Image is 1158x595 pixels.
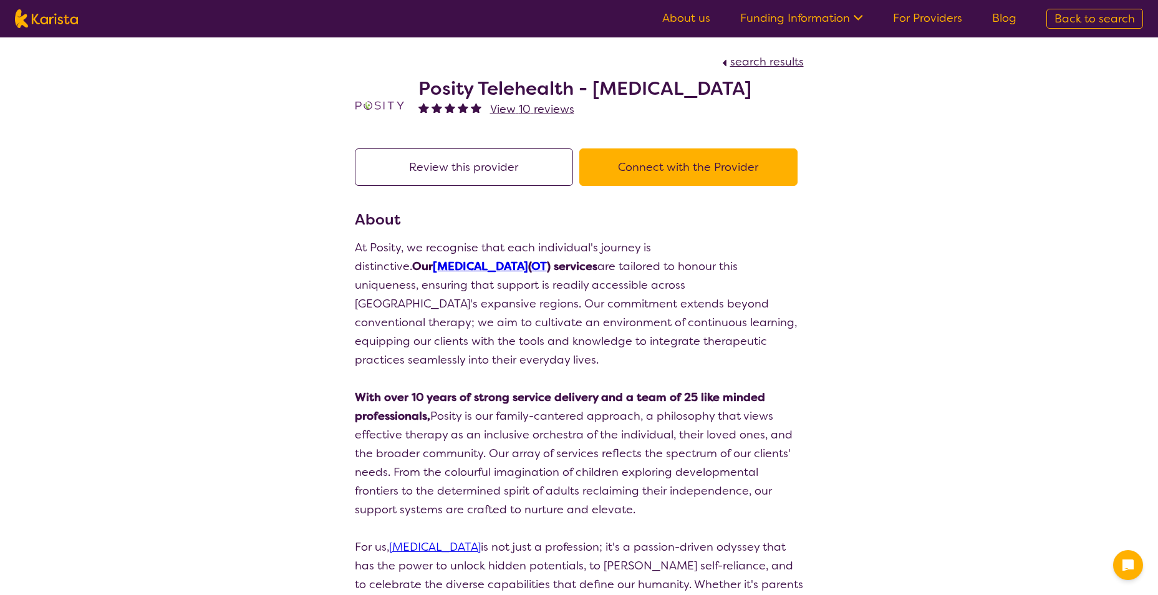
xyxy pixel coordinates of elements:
button: Connect with the Provider [579,148,798,186]
a: For Providers [893,11,962,26]
span: Back to search [1054,11,1135,26]
a: Review this provider [355,160,579,175]
a: Blog [992,11,1016,26]
span: search results [730,54,804,69]
a: View 10 reviews [490,100,574,119]
img: Karista logo [15,9,78,28]
span: View 10 reviews [490,102,574,117]
img: fullstar [458,102,468,113]
a: [MEDICAL_DATA] [389,539,481,554]
h3: About [355,208,804,231]
img: fullstar [471,102,481,113]
img: fullstar [432,102,442,113]
img: fullstar [445,102,455,113]
img: t1bslo80pcylnzwjhndq.png [355,80,405,130]
a: Connect with the Provider [579,160,804,175]
strong: Our ( ) services [412,259,597,274]
a: About us [662,11,710,26]
strong: With over 10 years of strong service delivery and a team of 25 like minded professionals, [355,390,765,423]
a: Back to search [1046,9,1143,29]
button: Review this provider [355,148,573,186]
a: search results [719,54,804,69]
p: At Posity, we recognise that each individual's journey is distinctive. are tailored to honour thi... [355,238,804,369]
a: Funding Information [740,11,863,26]
img: fullstar [418,102,429,113]
a: OT [531,259,547,274]
p: Posity is our family-cantered approach, a philosophy that views effective therapy as an inclusive... [355,388,804,519]
h2: Posity Telehealth - [MEDICAL_DATA] [418,77,751,100]
a: [MEDICAL_DATA] [433,259,528,274]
